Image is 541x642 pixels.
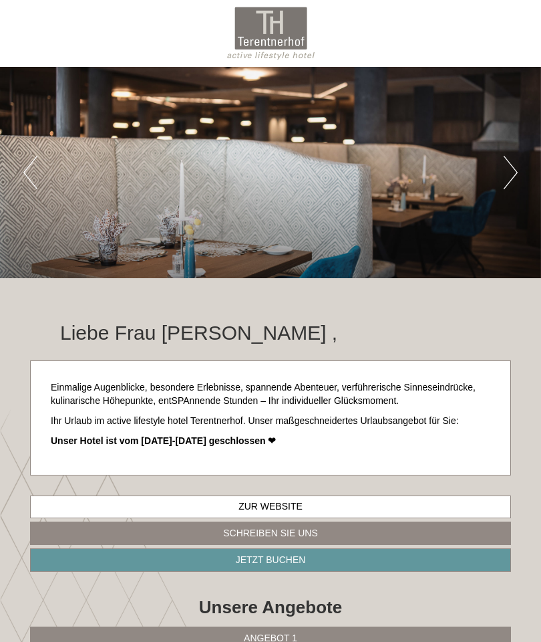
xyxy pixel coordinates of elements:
strong: Unser Hotel ist vom [DATE]-[DATE] geschlossen ❤ [51,435,276,446]
div: Unsere Angebote [30,595,511,620]
p: Einmalige Augenblicke, besondere Erlebnisse, spannende Abenteuer, verführerische Sinneseindrücke,... [51,381,490,408]
p: Ihr Urlaub im active lifestyle hotel Terentnerhof. Unser maßgeschneidertes Urlaubsangebot für Sie: [51,415,490,428]
button: Next [504,156,518,189]
a: Schreiben Sie uns [30,522,511,545]
button: Previous [23,156,37,189]
a: Zur Website [30,496,511,518]
h1: Liebe Frau [PERSON_NAME] , [60,322,337,344]
a: Jetzt buchen [30,548,511,572]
